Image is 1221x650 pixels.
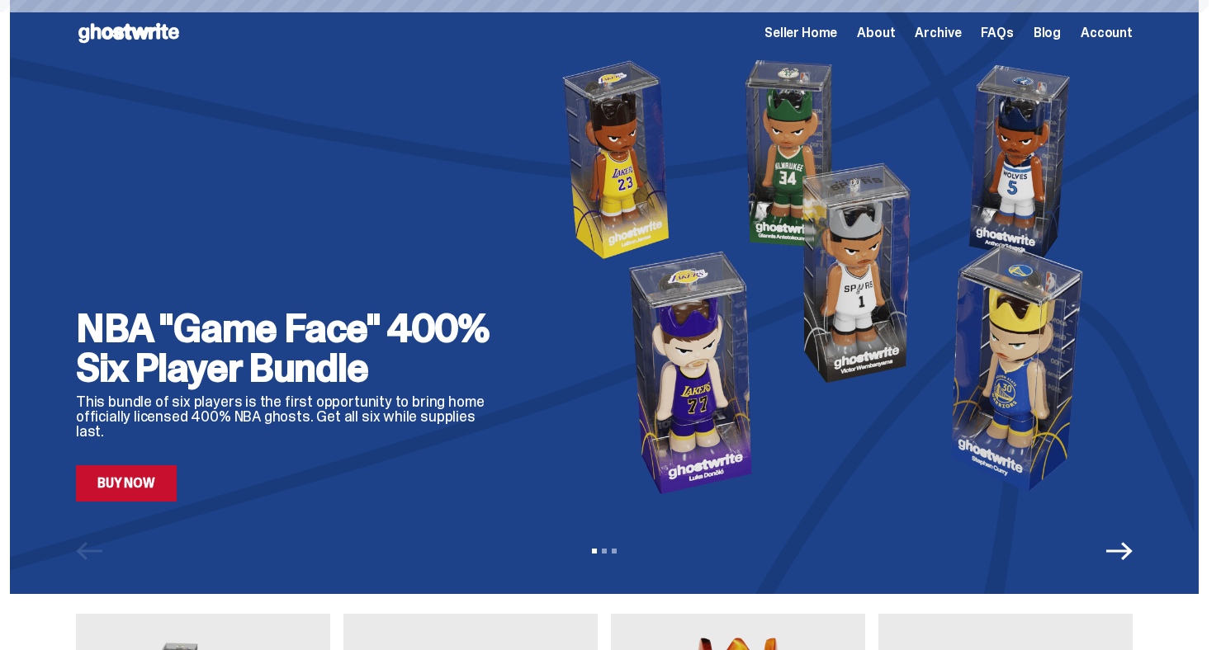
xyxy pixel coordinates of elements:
[76,465,177,502] a: Buy Now
[602,549,607,553] button: View slide 2
[532,51,1133,502] img: NBA "Game Face" 400% Six Player Bundle
[1106,538,1133,564] button: Next
[915,26,961,40] a: Archive
[76,394,505,439] p: This bundle of six players is the first opportunity to bring home officially licensed 400% NBA gh...
[764,26,837,40] a: Seller Home
[76,309,505,388] h2: NBA "Game Face" 400% Six Player Bundle
[592,549,597,553] button: View slide 1
[981,26,1013,40] a: FAQs
[612,549,617,553] button: View slide 3
[857,26,895,40] a: About
[1081,26,1133,40] a: Account
[1034,26,1061,40] a: Blog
